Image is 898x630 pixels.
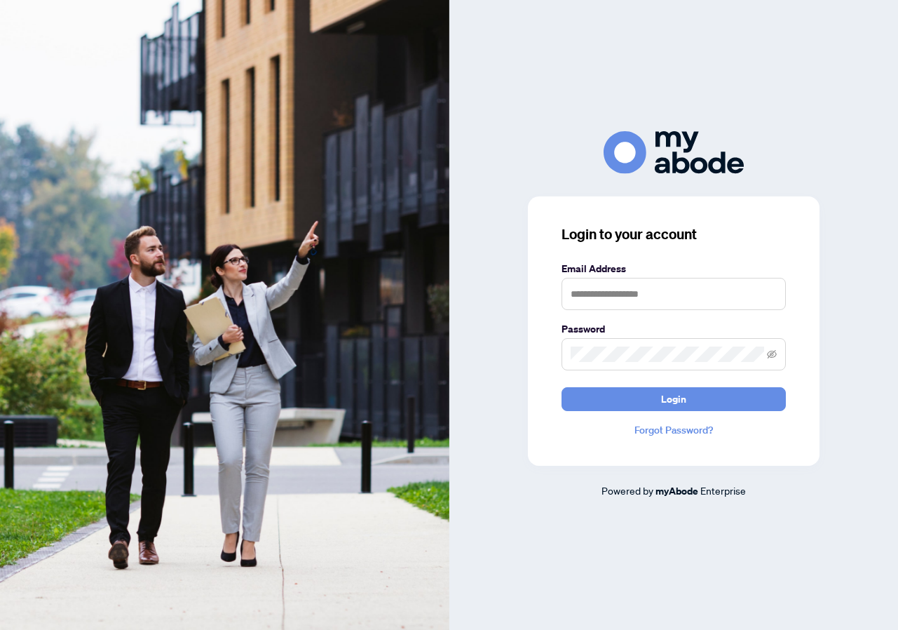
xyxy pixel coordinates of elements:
span: Enterprise [700,484,746,497]
a: Forgot Password? [562,422,786,438]
label: Email Address [562,261,786,276]
span: Powered by [601,484,653,497]
a: myAbode [655,483,698,499]
span: Login [661,388,686,410]
span: eye-invisible [767,349,777,359]
h3: Login to your account [562,224,786,244]
label: Password [562,321,786,337]
img: ma-logo [604,131,744,174]
button: Login [562,387,786,411]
